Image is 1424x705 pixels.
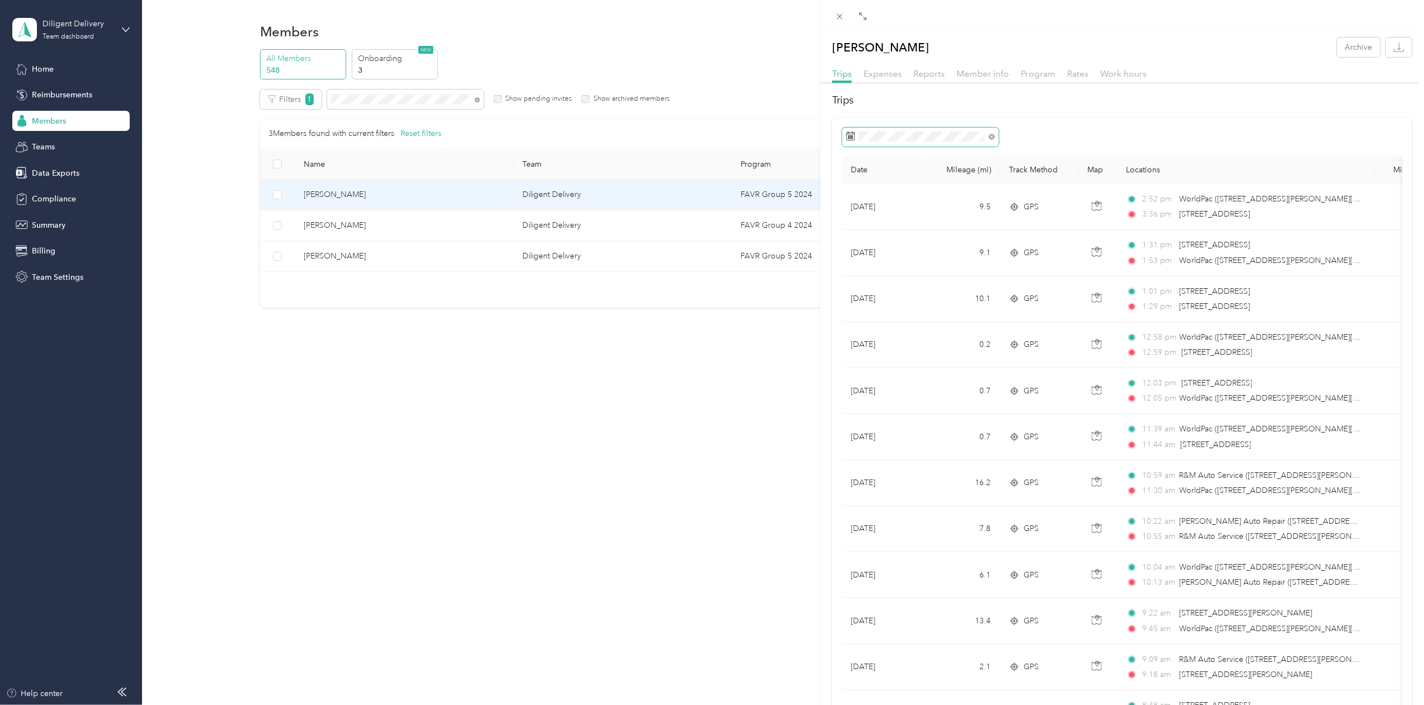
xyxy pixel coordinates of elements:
td: 16.2 [926,460,1000,506]
span: 9:22 am [1142,607,1174,619]
span: WorldPac ([STREET_ADDRESS][PERSON_NAME][US_STATE]) [1180,624,1394,633]
span: [STREET_ADDRESS][PERSON_NAME] [1180,670,1313,679]
th: Map [1078,156,1117,184]
span: Work hours [1100,68,1147,79]
span: [STREET_ADDRESS][PERSON_NAME] [1180,608,1313,618]
td: [DATE] [842,460,926,506]
span: 10:22 am [1142,515,1174,528]
td: 2.1 [926,645,1000,690]
span: Reports [913,68,945,79]
td: [DATE] [842,598,926,644]
span: Member info [956,68,1009,79]
span: 9:45 am [1142,623,1174,635]
span: 11:30 am [1142,485,1174,497]
td: 0.7 [926,368,1000,414]
td: [DATE] [842,414,926,460]
span: 10:59 am [1142,469,1174,482]
td: 10.1 [926,276,1000,322]
button: Archive [1337,37,1380,57]
span: Program [1021,68,1055,79]
span: [STREET_ADDRESS] [1180,240,1251,250]
span: [PERSON_NAME] Auto Repair ([STREET_ADDRESS][US_STATE]) [1180,516,1404,526]
span: GPS [1024,523,1039,535]
span: WorldPac ([STREET_ADDRESS][PERSON_NAME][US_STATE]) [1180,486,1394,495]
span: 1:31 pm [1142,239,1174,251]
th: Track Method [1000,156,1078,184]
td: [DATE] [842,645,926,690]
span: 12:03 pm [1142,377,1176,389]
td: 13.4 [926,598,1000,644]
span: WorldPac ([STREET_ADDRESS][PERSON_NAME][US_STATE]) [1180,332,1394,342]
span: 10:55 am [1142,530,1174,543]
span: [STREET_ADDRESS] [1181,378,1252,388]
span: [STREET_ADDRESS] [1180,302,1251,311]
th: Date [842,156,926,184]
span: 10:13 am [1142,576,1174,589]
td: [DATE] [842,184,926,230]
td: 0.2 [926,322,1000,368]
td: [DATE] [842,322,926,368]
span: 9:18 am [1142,669,1174,681]
span: 11:39 am [1142,423,1174,435]
span: 2:52 pm [1142,193,1174,205]
td: 9.5 [926,184,1000,230]
span: GPS [1024,477,1039,489]
span: GPS [1024,431,1039,443]
span: 12:59 pm [1142,346,1176,359]
span: GPS [1024,201,1039,213]
span: [STREET_ADDRESS] [1180,440,1251,449]
span: [PERSON_NAME] Auto Repair ([STREET_ADDRESS][US_STATE]) [1180,577,1404,587]
span: WorldPac ([STREET_ADDRESS][PERSON_NAME][US_STATE]) [1180,194,1394,204]
span: [STREET_ADDRESS] [1181,347,1252,357]
span: 1:53 pm [1142,255,1174,267]
p: [PERSON_NAME] [832,37,929,57]
span: GPS [1024,569,1039,581]
td: 0.7 [926,414,1000,460]
span: GPS [1024,339,1039,351]
th: Mileage (mi) [926,156,1000,184]
td: [DATE] [842,506,926,552]
span: 10:04 am [1142,561,1174,574]
td: [DATE] [842,230,926,276]
iframe: Everlance-gr Chat Button Frame [1361,642,1424,705]
span: 1:29 pm [1142,300,1174,313]
td: 7.8 [926,506,1000,552]
span: Rates [1067,68,1088,79]
span: WorldPac ([STREET_ADDRESS][PERSON_NAME][US_STATE]) [1180,424,1394,434]
span: GPS [1024,661,1039,673]
span: 9:09 am [1142,654,1174,666]
h2: Trips [832,93,1412,108]
span: 12:58 pm [1142,331,1174,344]
span: 1:01 pm [1142,285,1174,298]
td: 9.1 [926,230,1000,276]
span: GPS [1024,293,1039,305]
span: [STREET_ADDRESS] [1180,286,1251,296]
td: 6.1 [926,552,1000,598]
span: Trips [832,68,852,79]
td: [DATE] [842,552,926,598]
span: GPS [1024,247,1039,259]
span: WorldPac ([STREET_ADDRESS][PERSON_NAME][US_STATE]) [1180,393,1394,403]
span: 3:36 pm [1142,208,1174,220]
th: Locations [1117,156,1375,184]
span: Expenses [864,68,902,79]
span: 11:44 am [1142,439,1175,451]
span: [STREET_ADDRESS] [1180,209,1251,219]
td: [DATE] [842,276,926,322]
td: [DATE] [842,368,926,414]
span: 12:05 pm [1142,392,1174,405]
span: GPS [1024,615,1039,627]
span: WorldPac ([STREET_ADDRESS][PERSON_NAME][US_STATE]) [1180,562,1394,572]
span: WorldPac ([STREET_ADDRESS][PERSON_NAME][US_STATE]) [1180,256,1394,265]
span: GPS [1024,385,1039,397]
